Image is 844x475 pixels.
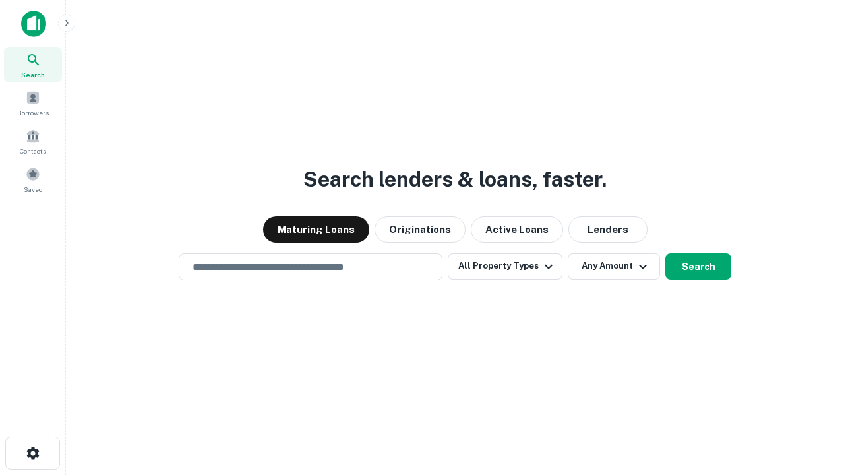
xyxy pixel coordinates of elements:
[20,146,46,156] span: Contacts
[4,85,62,121] a: Borrowers
[4,162,62,197] a: Saved
[568,253,660,280] button: Any Amount
[375,216,466,243] button: Originations
[471,216,563,243] button: Active Loans
[778,369,844,433] iframe: Chat Widget
[24,184,43,195] span: Saved
[568,216,648,243] button: Lenders
[21,69,45,80] span: Search
[4,123,62,159] a: Contacts
[17,108,49,118] span: Borrowers
[4,47,62,82] a: Search
[665,253,731,280] button: Search
[448,253,562,280] button: All Property Types
[303,164,607,195] h3: Search lenders & loans, faster.
[21,11,46,37] img: capitalize-icon.png
[263,216,369,243] button: Maturing Loans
